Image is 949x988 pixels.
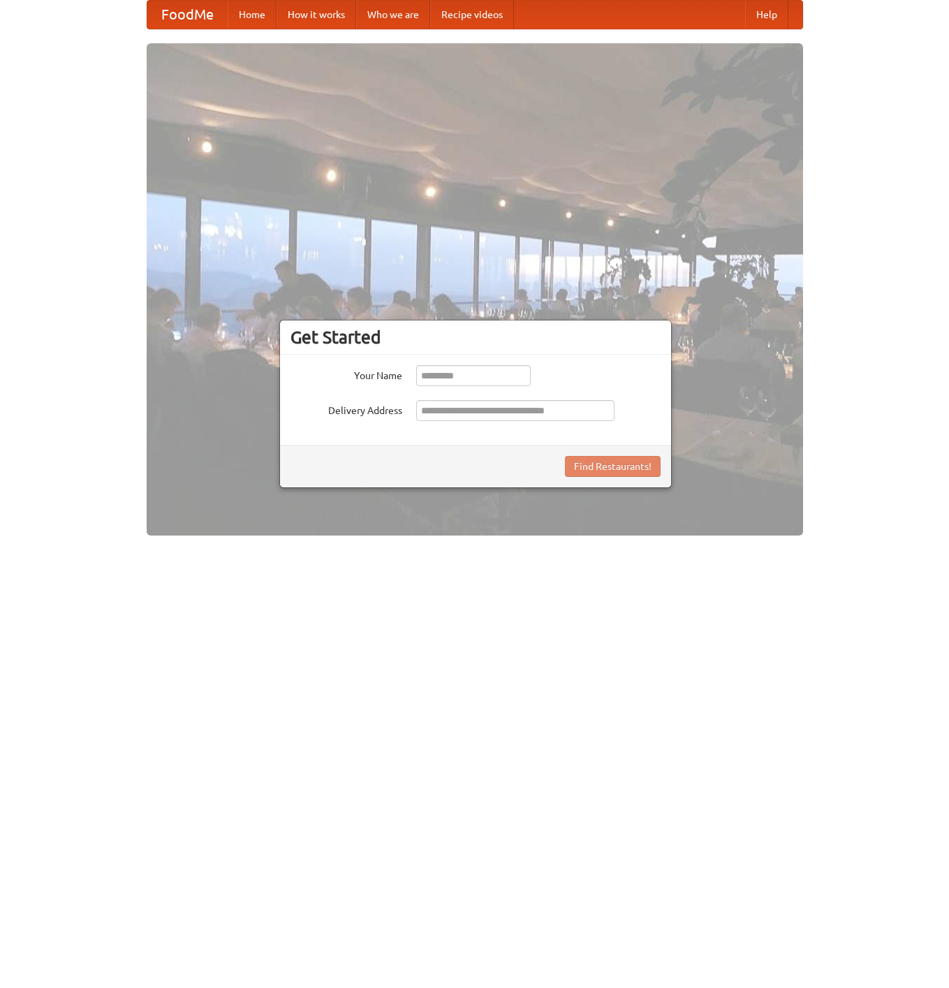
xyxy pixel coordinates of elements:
[430,1,514,29] a: Recipe videos
[290,400,402,418] label: Delivery Address
[356,1,430,29] a: Who we are
[290,327,661,348] h3: Get Started
[565,456,661,477] button: Find Restaurants!
[745,1,788,29] a: Help
[228,1,277,29] a: Home
[290,365,402,383] label: Your Name
[147,1,228,29] a: FoodMe
[277,1,356,29] a: How it works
